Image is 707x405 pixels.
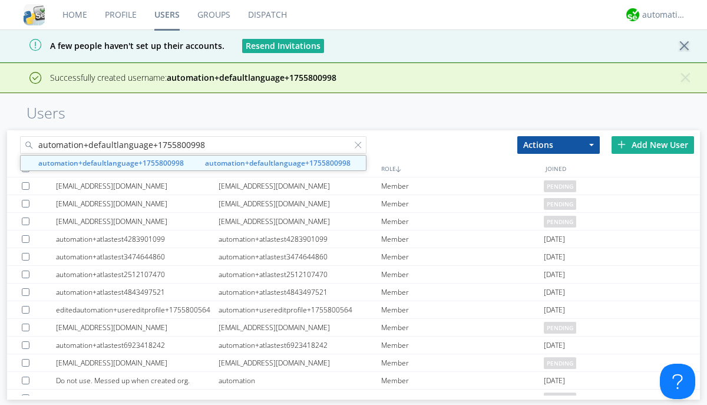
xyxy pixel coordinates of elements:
[626,8,639,21] img: d2d01cd9b4174d08988066c6d424eccd
[381,195,544,212] div: Member
[242,39,324,53] button: Resend Invitations
[219,231,381,248] div: automation+atlastest4283901099
[7,195,700,213] a: [EMAIL_ADDRESS][DOMAIN_NAME][EMAIL_ADDRESS][DOMAIN_NAME]Memberpending
[381,301,544,318] div: Member
[381,354,544,371] div: Member
[381,177,544,195] div: Member
[205,158,351,168] strong: automation+defaultlanguage+1755800998
[56,337,219,354] div: automation+atlastest6923418242
[7,284,700,301] a: automation+atlastest4843497521automation+atlastest4843497521Member[DATE]
[219,354,381,371] div: [EMAIL_ADDRESS][DOMAIN_NAME]
[544,357,576,369] span: pending
[544,393,576,404] span: pending
[7,301,700,319] a: editedautomation+usereditprofile+1755800564automation+usereditprofile+1755800564Member[DATE]
[56,354,219,371] div: [EMAIL_ADDRESS][DOMAIN_NAME]
[7,337,700,354] a: automation+atlastest6923418242automation+atlastest6923418242Member[DATE]
[544,284,565,301] span: [DATE]
[544,266,565,284] span: [DATE]
[544,301,565,319] span: [DATE]
[24,4,45,25] img: cddb5a64eb264b2086981ab96f4c1ba7
[219,372,381,389] div: automation
[544,180,576,192] span: pending
[56,266,219,283] div: automation+atlastest2512107470
[56,177,219,195] div: [EMAIL_ADDRESS][DOMAIN_NAME]
[219,319,381,336] div: [EMAIL_ADDRESS][DOMAIN_NAME]
[544,248,565,266] span: [DATE]
[56,248,219,265] div: automation+atlastest3474644860
[544,198,576,210] span: pending
[56,213,219,230] div: [EMAIL_ADDRESS][DOMAIN_NAME]
[7,372,700,390] a: Do not use. Messed up when created org.automationMember[DATE]
[381,231,544,248] div: Member
[219,248,381,265] div: automation+atlastest3474644860
[642,9,686,21] div: automation+atlas
[381,319,544,336] div: Member
[7,266,700,284] a: automation+atlastest2512107470automation+atlastest2512107470Member[DATE]
[219,284,381,301] div: automation+atlastest4843497521
[219,213,381,230] div: [EMAIL_ADDRESS][DOMAIN_NAME]
[56,284,219,301] div: automation+atlastest4843497521
[378,160,543,177] div: ROLE
[219,266,381,283] div: automation+atlastest2512107470
[7,231,700,248] a: automation+atlastest4283901099automation+atlastest4283901099Member[DATE]
[56,301,219,318] div: editedautomation+usereditprofile+1755800564
[219,337,381,354] div: automation+atlastest6923418242
[543,160,707,177] div: JOINED
[381,248,544,265] div: Member
[381,266,544,283] div: Member
[50,72,336,83] span: Successfully created username:
[219,301,381,318] div: automation+usereditprofile+1755800564
[56,372,219,389] div: Do not use. Messed up when created org.
[167,72,336,83] strong: automation+defaultlanguage+1755800998
[617,140,626,149] img: plus.svg
[381,284,544,301] div: Member
[38,158,184,168] strong: automation+defaultlanguage+1755800998
[544,231,565,248] span: [DATE]
[381,337,544,354] div: Member
[9,40,224,51] span: A few people haven't set up their accounts.
[660,364,695,399] iframe: Toggle Customer Support
[219,195,381,212] div: [EMAIL_ADDRESS][DOMAIN_NAME]
[7,177,700,195] a: [EMAIL_ADDRESS][DOMAIN_NAME][EMAIL_ADDRESS][DOMAIN_NAME]Memberpending
[219,177,381,195] div: [EMAIL_ADDRESS][DOMAIN_NAME]
[20,136,366,154] input: Search users
[56,319,219,336] div: [EMAIL_ADDRESS][DOMAIN_NAME]
[7,319,700,337] a: [EMAIL_ADDRESS][DOMAIN_NAME][EMAIL_ADDRESS][DOMAIN_NAME]Memberpending
[7,354,700,372] a: [EMAIL_ADDRESS][DOMAIN_NAME][EMAIL_ADDRESS][DOMAIN_NAME]Memberpending
[544,322,576,334] span: pending
[544,337,565,354] span: [DATE]
[56,231,219,248] div: automation+atlastest4283901099
[517,136,600,154] button: Actions
[56,195,219,212] div: [EMAIL_ADDRESS][DOMAIN_NAME]
[544,372,565,390] span: [DATE]
[544,216,576,228] span: pending
[7,213,700,231] a: [EMAIL_ADDRESS][DOMAIN_NAME][EMAIL_ADDRESS][DOMAIN_NAME]Memberpending
[612,136,694,154] div: Add New User
[381,213,544,230] div: Member
[381,372,544,389] div: Member
[7,248,700,266] a: automation+atlastest3474644860automation+atlastest3474644860Member[DATE]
